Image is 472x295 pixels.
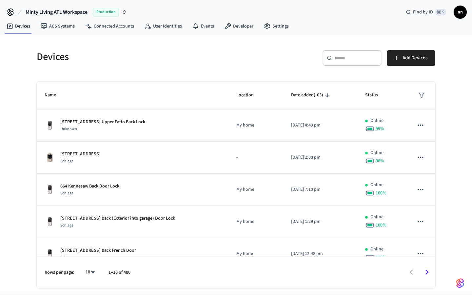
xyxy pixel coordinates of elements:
[291,218,349,225] p: [DATE] 1:29 pm
[376,126,384,132] span: 99 %
[236,122,275,129] p: My home
[419,265,435,280] button: Go to next page
[108,269,130,276] p: 1–10 of 406
[60,151,101,158] p: [STREET_ADDRESS]
[35,20,80,32] a: ACS Systems
[45,185,55,195] img: Yale Assure Touchscreen Wifi Smart Lock, Satin Nickel, Front
[456,278,464,288] img: SeamLogoGradient.69752ec5.svg
[1,20,35,32] a: Devices
[219,20,259,32] a: Developer
[370,149,383,156] p: Online
[370,117,383,124] p: Online
[45,269,74,276] p: Rows per page:
[435,9,446,15] span: ⌘ K
[413,9,433,15] span: Find by ID
[80,20,139,32] a: Connected Accounts
[370,214,383,221] p: Online
[376,222,386,228] span: 100 %
[60,119,145,126] p: [STREET_ADDRESS] Upper Patio Back Lock
[236,186,275,193] p: My home
[291,90,332,100] span: Date added(-03)
[376,254,386,261] span: 100 %
[60,183,119,190] p: 664 Kennesaw Back Door Lock
[37,50,232,64] h5: Devices
[45,249,55,259] img: Yale Assure Touchscreen Wifi Smart Lock, Satin Nickel, Front
[60,223,73,228] span: Schlage
[60,215,175,222] p: [STREET_ADDRESS] Back (Exterior into garage) Door Lock
[376,190,386,196] span: 100 %
[236,90,262,100] span: Location
[45,217,55,227] img: Yale Assure Touchscreen Wifi Smart Lock, Satin Nickel, Front
[401,6,451,18] div: Find by ID⌘ K
[236,154,275,161] p: -
[370,182,383,188] p: Online
[387,50,435,66] button: Add Devices
[365,90,386,100] span: Status
[60,255,73,260] span: Schlage
[45,90,65,100] span: Name
[45,120,55,131] img: Yale Assure Touchscreen Wifi Smart Lock, Satin Nickel, Front
[60,126,77,132] span: Unknown
[236,250,275,257] p: My home
[370,246,383,253] p: Online
[45,152,55,163] img: Schlage Sense Smart Deadbolt with Camelot Trim, Front
[259,20,294,32] a: Settings
[291,250,349,257] p: [DATE] 12:48 pm
[454,6,467,19] button: nn
[82,267,98,277] div: 10
[236,218,275,225] p: My home
[187,20,219,32] a: Events
[93,8,119,16] span: Production
[403,54,427,62] span: Add Devices
[60,247,136,254] p: [STREET_ADDRESS] Back French Door
[60,190,73,196] span: Schlage
[291,186,349,193] p: [DATE] 7:10 pm
[376,158,384,164] span: 96 %
[454,6,466,18] span: nn
[60,158,73,164] span: Schlage
[26,8,88,16] span: Minty Living ATL Workspace
[291,154,349,161] p: [DATE] 2:08 pm
[139,20,187,32] a: User Identities
[291,122,349,129] p: [DATE] 4:49 pm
